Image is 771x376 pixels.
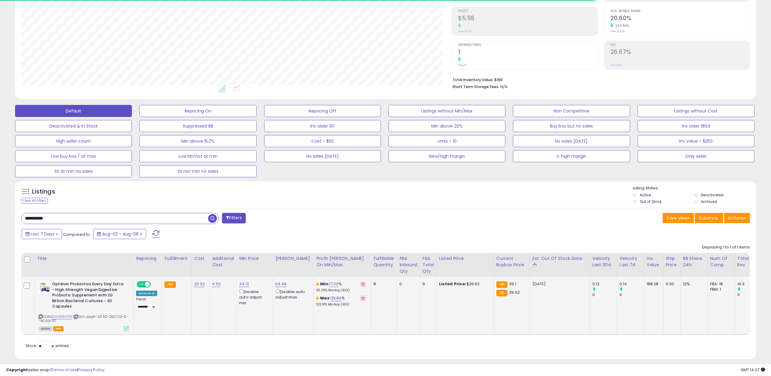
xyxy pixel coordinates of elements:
a: 4.50 [212,281,221,287]
button: Listings without Min/Max [389,105,505,117]
button: Inv older 180d [638,120,754,132]
button: SS at min no sales [15,165,132,177]
strong: Copyright [6,367,28,373]
i: Revert to store-level Max Markup [362,297,364,300]
button: V. high margin [513,150,630,162]
button: Save View [663,213,694,223]
small: Prev: $0.00 [458,30,472,33]
div: FBA inbound Qty [399,255,417,274]
div: 8 [373,281,392,287]
b: Optibac Probiotics Every Day Extra - High Strength Vegan Digestive Probiotic Supplement with 20 B... [52,281,125,311]
div: 0 [620,292,644,298]
div: Num of Comp. [710,255,732,268]
div: Amazon AI [136,291,157,296]
button: SS not min no sales [139,165,256,177]
button: Cost > $50 [264,135,381,147]
div: [PERSON_NAME] [275,255,311,262]
h2: 20.60% [610,15,750,23]
div: Total Rev. [737,255,759,268]
a: Privacy Policy [78,367,105,373]
i: Revert to store-level Min Markup [362,283,364,286]
h2: 26.67% [610,49,750,57]
div: Min Price [239,255,270,262]
button: Deactivated & In Stock [15,120,132,132]
button: Min above 20% [389,120,505,132]
button: Aug-02 - Aug-08 [93,229,146,239]
label: Out of Stock [640,199,662,204]
div: 0.00 [666,281,676,287]
button: Min above 15.2% [139,135,256,147]
button: Inv value > $250 [638,135,754,147]
div: 0.13 [592,281,617,287]
p: 35.05% Markup (ROI) [316,288,366,292]
i: This overrides the store level max markup for this listing [316,296,319,300]
div: Fulfillable Quantity [373,255,394,268]
span: | SKU: dolph-20.92-250723-S--40.00-ST [39,314,128,323]
div: Ship Price [666,255,678,268]
h2: 1 [458,49,597,57]
span: Show: entries [26,343,69,349]
button: No sales [DATE] [264,150,381,162]
div: 0 [399,281,415,287]
p: Listing States: [633,185,756,191]
span: Profit [458,10,597,13]
div: 188.28 [647,281,659,287]
div: FBA Total Qty [423,255,434,274]
div: Current Buybox Price [496,255,527,268]
button: Repricing On [139,105,256,117]
p: 123.91% Markup (ROI) [316,302,366,307]
small: Prev: 0 [458,63,467,67]
div: 41.3 [737,281,762,287]
b: Listed Price: [439,281,467,287]
div: Disable auto adjust min [239,288,268,306]
button: Listings without Cost [638,105,754,117]
label: Deactivated [701,192,723,197]
div: Est. Out Of Stock Date [532,255,587,262]
small: Prev: 5.57% [610,30,625,33]
small: 269.84% [613,24,629,28]
p: [DATE] [532,281,585,287]
span: All listings currently available for purchase on Amazon [39,326,52,331]
div: 12% [683,281,703,287]
h2: $5.58 [458,15,597,23]
button: Repricing Off [264,105,381,117]
b: Min: [320,281,329,287]
div: 0 [737,292,762,298]
label: Active [640,192,651,197]
small: FBA [496,281,507,288]
button: New/high margin [389,150,505,162]
a: 17.00 [329,281,339,287]
button: Columns [695,213,723,223]
div: Velocity Last 30d [592,255,614,268]
div: Velocity Last 7d [620,255,641,268]
button: Low buy box / at max [15,150,132,162]
div: Disable auto adjust max [275,288,309,300]
div: Displaying 1 to 1 of 1 items [702,245,750,250]
span: FBA [53,326,64,331]
button: Filters [222,213,245,223]
div: Preset: [136,297,157,311]
div: ASIN: [39,281,129,330]
th: The percentage added to the cost of goods (COGS) that forms the calculator for Min & Max prices. [314,253,371,277]
button: Buy box but no sales [513,120,630,132]
i: This overrides the store level min markup for this listing [316,282,319,286]
div: Fulfillment [164,255,189,262]
div: seller snap | | [6,367,105,373]
div: Additional Cost [212,255,234,268]
div: 0 [592,292,617,298]
div: Listed Price [439,255,491,262]
a: 64.99 [275,281,286,287]
span: ON [137,282,145,287]
button: Inv older 90 [264,120,381,132]
button: Only seller [638,150,754,162]
a: 39.89 [331,295,342,301]
button: Last 7 Days [22,229,62,239]
div: FBA: 18 [710,281,730,287]
button: No sales [DATE] [513,135,630,147]
li: $188 [452,76,745,83]
span: Ordered Items [458,43,597,47]
span: 39.62 [509,289,520,295]
div: Cost [194,255,207,262]
div: FBM: 1 [710,287,730,292]
span: Compared to: [63,232,91,237]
